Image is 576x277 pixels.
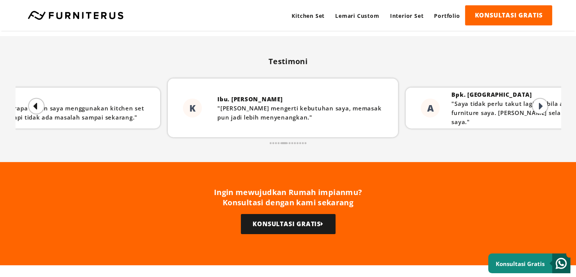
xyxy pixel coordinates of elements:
a: Konsultasi Gratis [488,253,570,273]
a: Lemari Custom [330,5,384,26]
p: Ibu. [PERSON_NAME] [217,94,394,104]
h2: Testimoni [54,56,522,66]
p: "[PERSON_NAME] mengerti kebutuhan saya, memasak pun jadi lebih menyenangkan." [217,104,394,122]
span: A [427,102,434,114]
a: Kitchen Set [286,5,330,26]
small: Konsultasi Gratis [496,260,545,268]
a: KONSULTASI GRATIS [465,5,552,25]
a: Interior Set [385,5,429,26]
a: KONSULTASI GRATIS [241,214,336,234]
span: K [189,102,195,114]
a: Portfolio [429,5,465,26]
